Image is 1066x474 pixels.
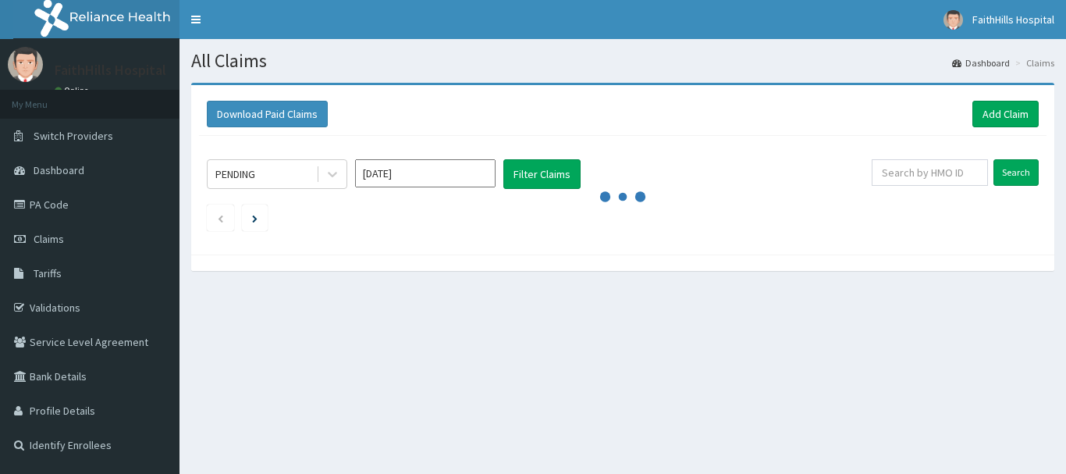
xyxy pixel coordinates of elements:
[952,56,1010,69] a: Dashboard
[943,10,963,30] img: User Image
[55,85,92,96] a: Online
[34,232,64,246] span: Claims
[34,266,62,280] span: Tariffs
[993,159,1039,186] input: Search
[972,101,1039,127] a: Add Claim
[215,166,255,182] div: PENDING
[34,163,84,177] span: Dashboard
[355,159,496,187] input: Select Month and Year
[8,47,43,82] img: User Image
[207,101,328,127] button: Download Paid Claims
[191,51,1054,71] h1: All Claims
[872,159,988,186] input: Search by HMO ID
[503,159,581,189] button: Filter Claims
[599,173,646,220] svg: audio-loading
[34,129,113,143] span: Switch Providers
[972,12,1054,27] span: FaithHills Hospital
[217,211,224,225] a: Previous page
[252,211,258,225] a: Next page
[1011,56,1054,69] li: Claims
[55,63,166,77] p: FaithHills Hospital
